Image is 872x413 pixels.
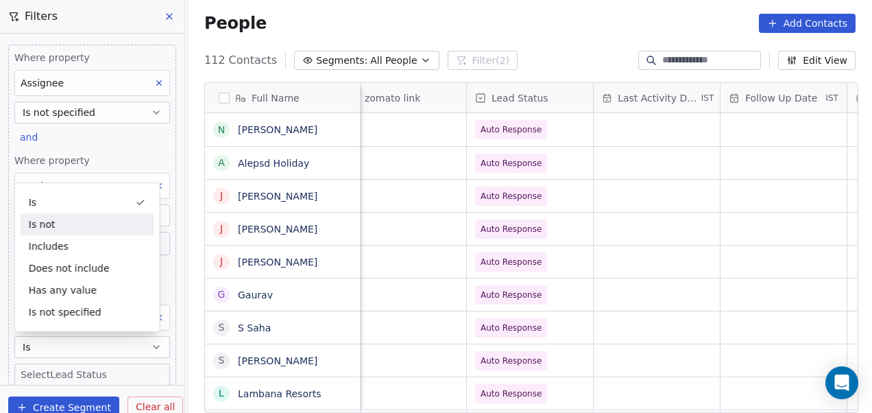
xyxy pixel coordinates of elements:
div: G [218,287,226,302]
span: Auto Response [481,321,542,335]
div: Suggestions [15,191,160,323]
span: Auto Response [481,288,542,302]
div: zomato link [340,83,466,113]
div: Is not specified [21,301,154,323]
div: Has any value [21,279,154,301]
div: A [218,156,225,170]
div: Is not [21,213,154,235]
a: [PERSON_NAME] [238,124,317,135]
a: [PERSON_NAME] [238,191,317,202]
span: All People [370,54,417,68]
span: Auto Response [481,123,542,137]
div: S [219,320,225,335]
div: J [220,189,223,203]
button: Add Contacts [759,14,856,33]
a: [PERSON_NAME] [238,257,317,268]
a: Lambana Resorts [238,388,322,399]
div: Full Name [205,83,360,113]
a: [PERSON_NAME] [238,224,317,235]
span: People [204,13,267,34]
span: 112 Contacts [204,52,277,69]
span: Segments: [316,54,367,68]
span: Auto Response [481,354,542,368]
span: Auto Response [481,156,542,170]
div: Lead Status [467,83,593,113]
span: Auto Response [481,255,542,269]
div: J [220,222,223,236]
a: S Saha [238,322,271,333]
a: [PERSON_NAME] [238,355,317,366]
span: Lead Status [492,91,548,105]
span: Auto Response [481,387,542,401]
span: zomato link [365,91,420,105]
div: Is [21,191,154,213]
button: Filter(2) [448,51,518,70]
div: N [218,123,225,137]
span: Last Activity Date [618,91,699,105]
div: Last Activity DateIST [594,83,720,113]
span: Auto Response [481,189,542,203]
button: Edit View [778,51,856,70]
span: IST [825,93,838,104]
div: Open Intercom Messenger [825,366,858,399]
div: L [219,386,224,401]
a: Alepsd Holiday [238,158,309,169]
span: Follow Up Date [745,91,817,105]
span: IST [701,93,714,104]
span: Full Name [252,91,300,105]
div: Does not include [21,257,154,279]
div: Follow Up DateIST [720,83,847,113]
a: Gaurav [238,290,273,300]
div: J [220,255,223,269]
div: S [219,353,225,368]
span: Auto Response [481,222,542,236]
div: Includes [21,235,154,257]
